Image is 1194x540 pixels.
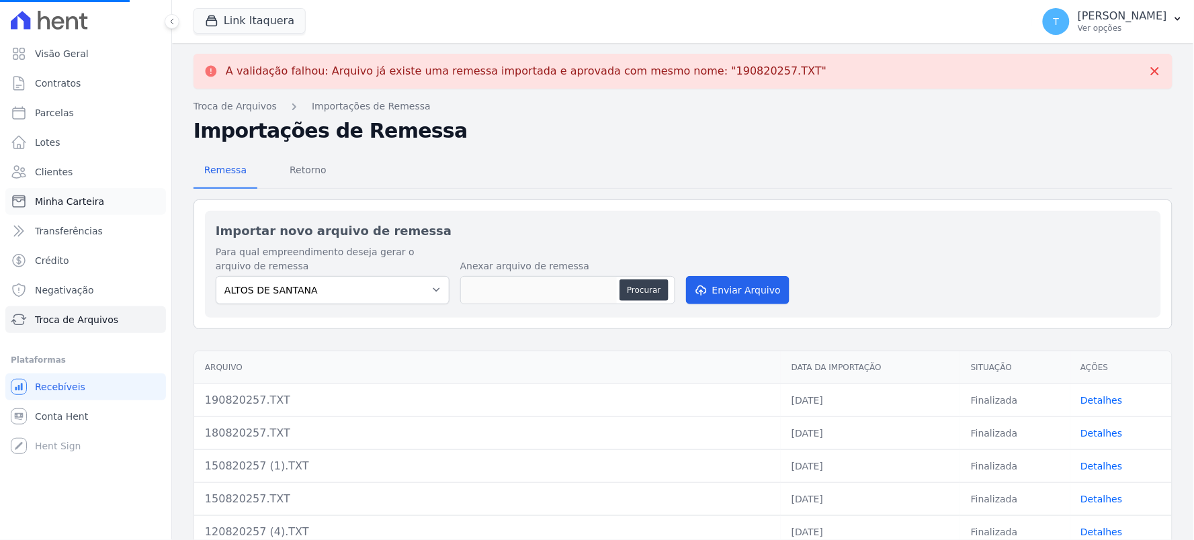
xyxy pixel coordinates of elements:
[960,384,1070,416] td: Finalizada
[216,245,450,273] label: Para qual empreendimento deseja gerar o arquivo de remessa
[5,277,166,304] a: Negativação
[35,195,104,208] span: Minha Carteira
[960,351,1070,384] th: Situação
[205,425,770,441] div: 180820257.TXT
[312,99,431,114] a: Importações de Remessa
[194,99,277,114] a: Troca de Arquivos
[1070,351,1172,384] th: Ações
[5,70,166,97] a: Contratos
[1078,23,1167,34] p: Ver opções
[960,416,1070,449] td: Finalizada
[205,458,770,474] div: 150820257 (1).TXT
[216,222,1150,240] h2: Importar novo arquivo de remessa
[686,276,790,304] button: Enviar Arquivo
[1054,17,1060,26] span: T
[35,165,73,179] span: Clientes
[11,352,161,368] div: Plataformas
[282,156,335,183] span: Retorno
[35,283,94,297] span: Negativação
[781,482,960,515] td: [DATE]
[620,279,668,301] button: Procurar
[5,40,166,67] a: Visão Geral
[205,392,770,408] div: 190820257.TXT
[1081,395,1123,406] a: Detalhes
[5,159,166,185] a: Clientes
[5,247,166,274] a: Crédito
[205,491,770,507] div: 150820257.TXT
[194,119,1172,143] h2: Importações de Remessa
[35,224,103,238] span: Transferências
[194,99,1172,114] nav: Breadcrumb
[1081,494,1123,504] a: Detalhes
[194,351,781,384] th: Arquivo
[194,8,306,34] button: Link Itaquera
[35,47,89,60] span: Visão Geral
[35,410,88,423] span: Conta Hent
[194,154,257,189] a: Remessa
[35,313,118,326] span: Troca de Arquivos
[5,129,166,156] a: Lotes
[5,306,166,333] a: Troca de Arquivos
[1032,3,1194,40] button: T [PERSON_NAME] Ver opções
[1081,428,1123,439] a: Detalhes
[5,403,166,430] a: Conta Hent
[781,384,960,416] td: [DATE]
[279,154,337,189] a: Retorno
[35,136,60,149] span: Lotes
[226,64,826,78] p: A validação falhou: Arquivo já existe uma remessa importada e aprovada com mesmo nome: "190820257...
[205,524,770,540] div: 120820257 (4).TXT
[781,351,960,384] th: Data da Importação
[781,449,960,482] td: [DATE]
[5,373,166,400] a: Recebíveis
[1081,527,1123,537] a: Detalhes
[460,259,675,273] label: Anexar arquivo de remessa
[781,416,960,449] td: [DATE]
[35,106,74,120] span: Parcelas
[196,156,255,183] span: Remessa
[5,218,166,244] a: Transferências
[1078,9,1167,23] p: [PERSON_NAME]
[35,77,81,90] span: Contratos
[960,449,1070,482] td: Finalizada
[5,188,166,215] a: Minha Carteira
[35,254,69,267] span: Crédito
[1081,461,1123,471] a: Detalhes
[960,482,1070,515] td: Finalizada
[5,99,166,126] a: Parcelas
[35,380,85,394] span: Recebíveis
